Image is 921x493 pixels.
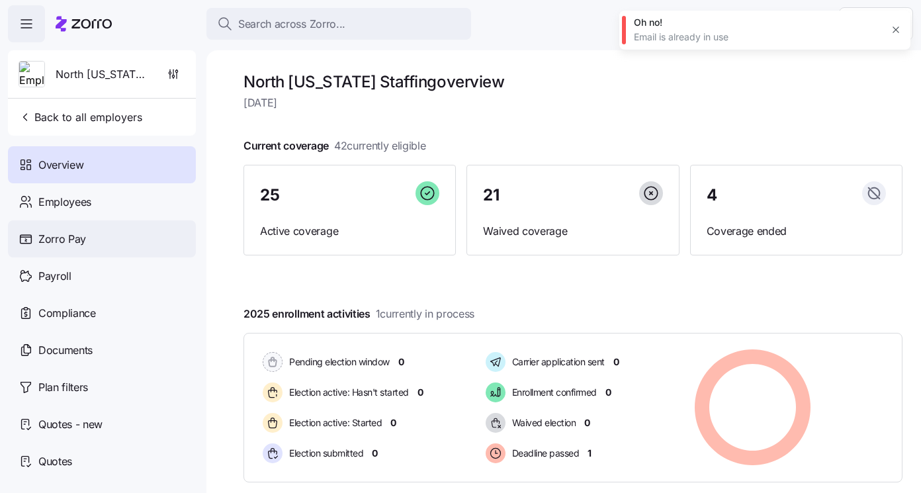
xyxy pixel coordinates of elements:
[243,306,474,322] span: 2025 enrollment activities
[38,379,88,396] span: Plan filters
[19,62,44,88] img: Employer logo
[56,66,151,83] span: North [US_STATE] Staffing
[206,8,471,40] button: Search across Zorro...
[707,187,717,203] span: 4
[243,71,902,92] h1: North [US_STATE] Staffing overview
[634,16,881,29] div: Oh no!
[8,332,196,369] a: Documents
[508,355,605,369] span: Carrier application sent
[238,16,345,32] span: Search across Zorro...
[8,443,196,480] a: Quotes
[584,416,590,429] span: 0
[285,447,363,460] span: Election submitted
[260,223,439,240] span: Active coverage
[8,220,196,257] a: Zorro Pay
[38,268,71,285] span: Payroll
[483,223,662,240] span: Waived coverage
[8,257,196,294] a: Payroll
[38,157,83,173] span: Overview
[8,294,196,332] a: Compliance
[285,386,409,399] span: Election active: Hasn't started
[8,146,196,183] a: Overview
[508,447,580,460] span: Deadline passed
[38,305,96,322] span: Compliance
[613,355,619,369] span: 0
[285,416,382,429] span: Election active: Started
[508,416,576,429] span: Waived election
[634,30,881,44] div: Email is already in use
[38,194,91,210] span: Employees
[376,306,474,322] span: 1 currently in process
[390,416,396,429] span: 0
[483,187,499,203] span: 21
[707,223,886,240] span: Coverage ended
[8,406,196,443] a: Quotes - new
[38,453,72,470] span: Quotes
[260,187,279,203] span: 25
[605,386,611,399] span: 0
[417,386,423,399] span: 0
[243,138,426,154] span: Current coverage
[398,355,404,369] span: 0
[588,447,592,460] span: 1
[38,342,93,359] span: Documents
[8,369,196,406] a: Plan filters
[334,138,426,154] span: 42 currently eligible
[38,231,86,247] span: Zorro Pay
[285,355,390,369] span: Pending election window
[8,183,196,220] a: Employees
[243,95,902,111] span: [DATE]
[13,104,148,130] button: Back to all employers
[38,416,103,433] span: Quotes - new
[372,447,378,460] span: 0
[508,386,597,399] span: Enrollment confirmed
[19,109,142,125] span: Back to all employers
